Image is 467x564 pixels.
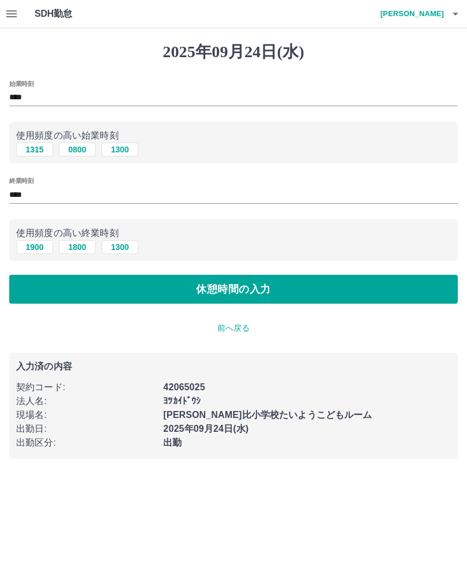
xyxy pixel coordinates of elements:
[16,394,156,408] p: 法人名 :
[163,382,205,392] b: 42065025
[163,410,372,420] b: [PERSON_NAME]比小学校たいようこどもルーム
[9,177,33,185] label: 終業時刻
[163,424,248,434] b: 2025年09月24日(水)
[16,129,451,143] p: 使用頻度の高い始業時刻
[16,380,156,394] p: 契約コード :
[16,362,451,371] p: 入力済の内容
[163,438,182,447] b: 出勤
[16,436,156,450] p: 出勤区分 :
[16,240,53,254] button: 1900
[59,143,96,156] button: 0800
[16,422,156,436] p: 出勤日 :
[9,275,458,304] button: 休憩時間の入力
[16,226,451,240] p: 使用頻度の高い終業時刻
[101,240,138,254] button: 1300
[16,143,53,156] button: 1315
[101,143,138,156] button: 1300
[9,79,33,88] label: 始業時刻
[163,396,201,406] b: ﾖﾂｶｲﾄﾞｳｼ
[16,408,156,422] p: 現場名 :
[9,42,458,62] h1: 2025年09月24日(水)
[59,240,96,254] button: 1800
[9,322,458,334] p: 前へ戻る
